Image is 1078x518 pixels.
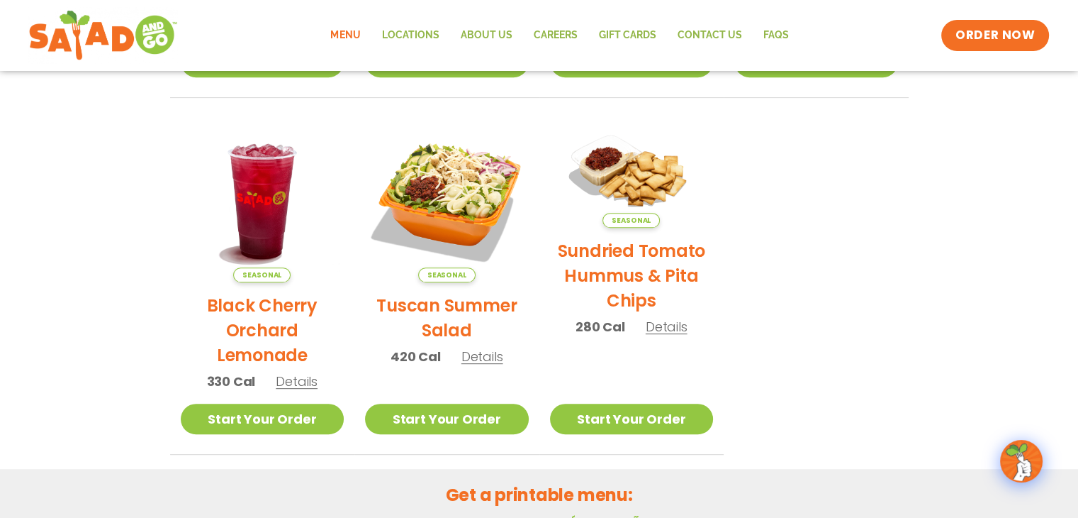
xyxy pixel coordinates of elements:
h2: Get a printable menu: [170,483,909,507]
span: 280 Cal [576,317,625,336]
span: ORDER NOW [955,27,1035,44]
h2: Black Cherry Orchard Lemonade [181,293,344,368]
h2: Tuscan Summer Salad [365,293,529,343]
a: Start Your Order [365,404,529,434]
span: Details [646,318,687,336]
a: Start Your Order [181,404,344,434]
img: Product photo for Sundried Tomato Hummus & Pita Chips [550,119,714,228]
a: Start Your Order [550,404,714,434]
span: Details [276,373,318,390]
span: Seasonal [602,213,660,228]
img: wpChatIcon [1001,441,1041,481]
img: Product photo for Tuscan Summer Salad [365,119,529,283]
a: ORDER NOW [941,20,1049,51]
a: Locations [371,19,449,52]
a: GIFT CARDS [588,19,666,52]
a: FAQs [752,19,799,52]
a: About Us [449,19,522,52]
a: Contact Us [666,19,752,52]
nav: Menu [320,19,799,52]
span: 420 Cal [391,347,441,366]
a: Careers [522,19,588,52]
span: Seasonal [233,268,291,282]
span: Details [461,348,503,365]
a: Menu [320,19,371,52]
img: new-SAG-logo-768×292 [28,7,178,64]
span: 330 Cal [207,372,256,391]
h2: Sundried Tomato Hummus & Pita Chips [550,238,714,313]
span: Seasonal [418,268,476,282]
img: Product photo for Black Cherry Orchard Lemonade [181,119,344,283]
